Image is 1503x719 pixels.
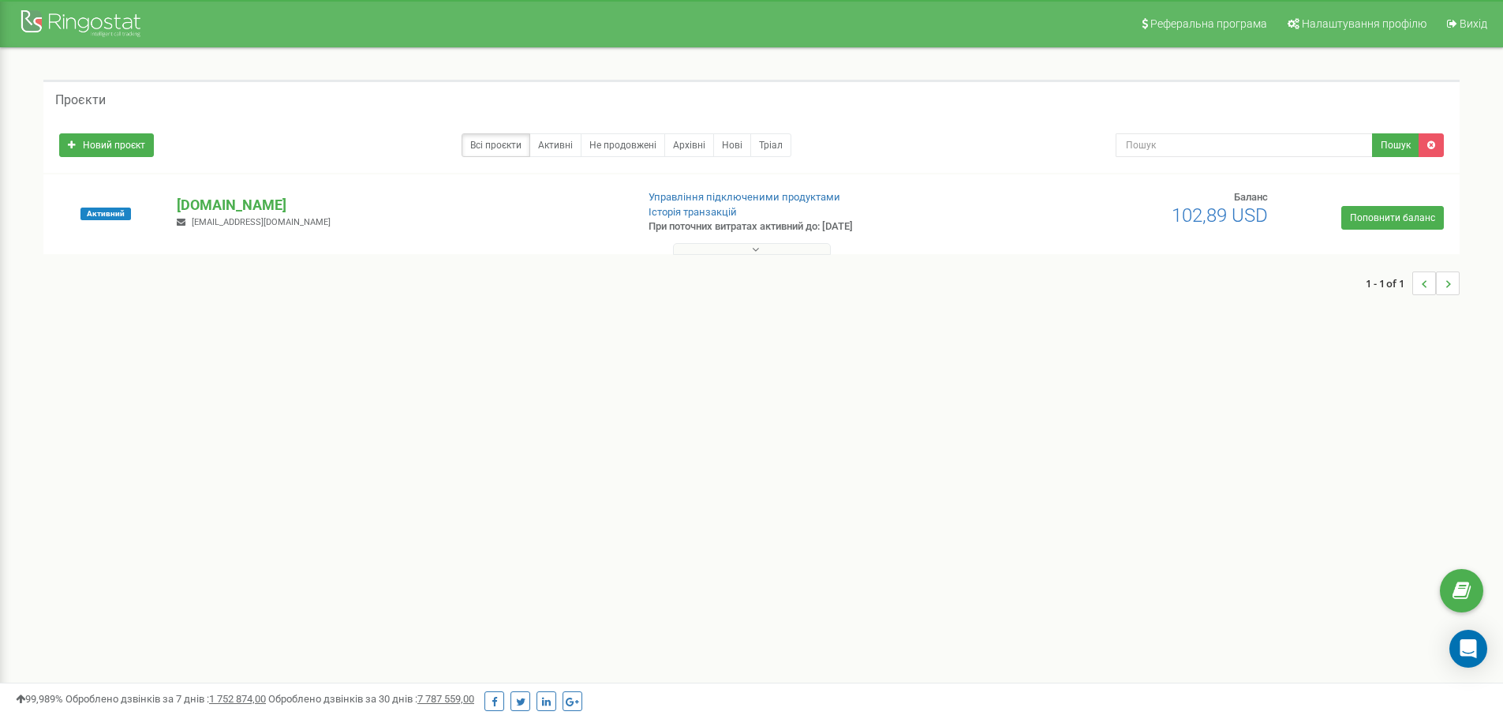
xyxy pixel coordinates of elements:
a: Нові [713,133,751,157]
a: Новий проєкт [59,133,154,157]
span: Оброблено дзвінків за 7 днів : [65,693,266,705]
span: Активний [80,208,131,220]
a: Управління підключеними продуктами [649,191,840,203]
span: 1 - 1 of 1 [1366,271,1412,295]
div: Open Intercom Messenger [1449,630,1487,668]
a: Архівні [664,133,714,157]
input: Пошук [1116,133,1373,157]
h5: Проєкти [55,93,106,107]
span: [EMAIL_ADDRESS][DOMAIN_NAME] [192,217,331,227]
a: Активні [529,133,581,157]
span: Баланс [1234,191,1268,203]
p: [DOMAIN_NAME] [177,195,623,215]
u: 7 787 559,00 [417,693,474,705]
a: Історія транзакцій [649,206,737,218]
span: 99,989% [16,693,63,705]
span: Оброблено дзвінків за 30 днів : [268,693,474,705]
nav: ... [1366,256,1460,311]
span: Налаштування профілю [1302,17,1426,30]
a: Не продовжені [581,133,665,157]
a: Всі проєкти [462,133,530,157]
button: Пошук [1372,133,1419,157]
span: Вихід [1460,17,1487,30]
span: Реферальна програма [1150,17,1267,30]
u: 1 752 874,00 [209,693,266,705]
a: Тріал [750,133,791,157]
p: При поточних витратах активний до: [DATE] [649,219,977,234]
a: Поповнити баланс [1341,206,1444,230]
span: 102,89 USD [1172,204,1268,227]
